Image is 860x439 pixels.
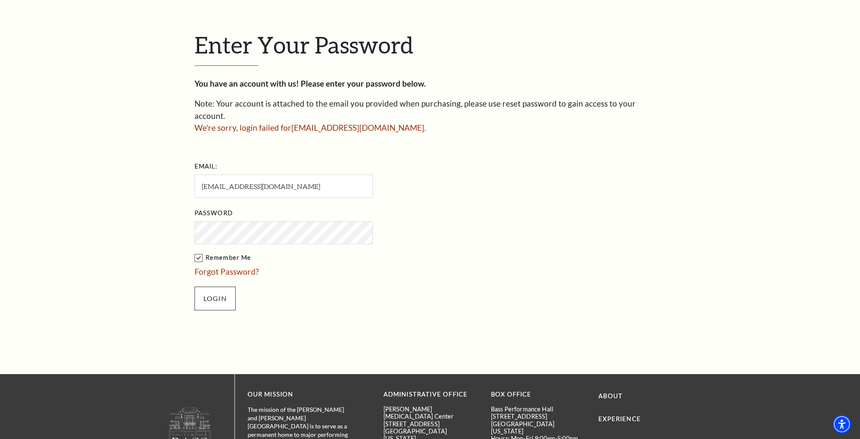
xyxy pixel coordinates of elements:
[598,392,623,400] a: About
[491,420,586,435] p: [GEOGRAPHIC_DATA][US_STATE]
[383,389,478,400] p: Administrative Office
[248,389,354,400] p: OUR MISSION
[195,161,218,172] label: Email:
[195,267,259,276] a: Forgot Password?
[383,420,478,428] p: [STREET_ADDRESS]
[195,79,299,88] strong: You have an account with us!
[195,253,458,263] label: Remember Me
[195,287,236,310] input: Submit button
[491,413,586,420] p: [STREET_ADDRESS]
[832,415,851,433] div: Accessibility Menu
[195,174,373,198] input: Required
[195,31,413,58] span: Enter Your Password
[383,405,478,420] p: [PERSON_NAME][MEDICAL_DATA] Center
[491,389,586,400] p: BOX OFFICE
[598,415,641,422] a: Experience
[195,98,666,122] p: Note: Your account is attached to the email you provided when purchasing, please use reset passwo...
[195,123,426,132] span: We're sorry, login failed for [EMAIL_ADDRESS][DOMAIN_NAME] .
[195,208,233,219] label: Password
[491,405,586,413] p: Bass Performance Hall
[301,79,426,88] strong: Please enter your password below.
